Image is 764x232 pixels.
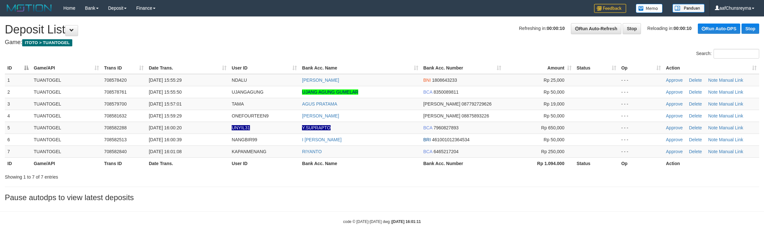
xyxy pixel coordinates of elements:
span: Refreshing in: [519,26,564,31]
a: Note [708,89,718,95]
strong: 00:00:10 [674,26,692,31]
a: Delete [689,125,702,130]
h4: Game: [5,39,759,46]
td: - - - [619,145,663,157]
td: - - - [619,86,663,98]
span: BCA [423,149,432,154]
label: Search: [696,49,759,59]
a: Delete [689,78,702,83]
span: BRI [423,137,431,142]
a: I [PERSON_NAME] [302,137,342,142]
a: Note [708,78,718,83]
th: Rp 1.094.000 [504,157,574,169]
h1: Deposit List [5,23,759,36]
strong: [DATE] 16:01:11 [392,219,421,224]
th: Game/API: activate to sort column ascending [31,62,102,74]
td: 5 [5,122,31,134]
span: Copy 8350089811 to clipboard [433,89,458,95]
input: Search: [714,49,759,59]
th: Status [574,157,619,169]
h3: Pause autodps to view latest deposits [5,193,759,202]
span: [DATE] 15:57:01 [149,101,182,107]
a: Stop [742,23,759,34]
span: 708581632 [104,113,127,118]
td: TUANTOGEL [31,86,102,98]
span: 708582840 [104,149,127,154]
th: Amount: activate to sort column ascending [504,62,574,74]
span: Rp 50,000 [544,113,564,118]
a: Y.SUPRAPTO [302,125,330,130]
img: Button%20Memo.svg [636,4,663,13]
a: Delete [689,89,702,95]
small: code © [DATE]-[DATE] dwg | [343,219,421,224]
a: Note [708,113,718,118]
a: Run Auto-Refresh [571,23,621,34]
span: NANGBIR99 [232,137,257,142]
span: Copy 087792729626 to clipboard [462,101,492,107]
span: 708579700 [104,101,127,107]
th: Game/API [31,157,102,169]
span: 708582288 [104,125,127,130]
a: Approve [666,149,683,154]
a: Stop [623,23,641,34]
th: ID: activate to sort column descending [5,62,31,74]
span: KAPANMENANG [232,149,266,154]
span: [DATE] 16:00:39 [149,137,182,142]
a: Approve [666,137,683,142]
span: Copy 1808643233 to clipboard [432,78,457,83]
a: Manual Link [719,113,743,118]
th: Bank Acc. Name [299,157,421,169]
span: BNI [423,78,431,83]
td: 2 [5,86,31,98]
th: Op [619,157,663,169]
a: Approve [666,101,683,107]
a: Manual Link [719,101,743,107]
a: AGUS PRATAMA [302,101,337,107]
td: - - - [619,74,663,86]
div: Showing 1 to 7 of 7 entries [5,171,314,180]
span: NDALU [232,78,247,83]
span: [DATE] 15:55:50 [149,89,182,95]
a: Note [708,137,718,142]
a: Delete [689,113,702,118]
a: UJANG AGUNG GUMELAR [302,89,358,95]
th: Status: activate to sort column ascending [574,62,619,74]
a: Manual Link [719,125,743,130]
span: BCA [423,89,432,95]
span: [DATE] 15:55:29 [149,78,182,83]
span: Nama rekening ada tanda titik/strip, harap diedit [232,125,250,130]
th: Trans ID: activate to sort column ascending [102,62,146,74]
span: Rp 50,000 [544,89,564,95]
span: Copy 461001012364534 to clipboard [432,137,470,142]
th: Bank Acc. Number [421,157,504,169]
a: [PERSON_NAME] [302,78,339,83]
th: Trans ID [102,157,146,169]
td: 6 [5,134,31,145]
img: MOTION_logo.png [5,3,54,13]
th: Bank Acc. Number: activate to sort column ascending [421,62,504,74]
a: Manual Link [719,89,743,95]
td: - - - [619,98,663,110]
td: - - - [619,134,663,145]
span: UJANGAGUNG [232,89,263,95]
span: [PERSON_NAME] [423,101,460,107]
span: [DATE] 16:00:20 [149,125,182,130]
span: 708578420 [104,78,127,83]
td: 4 [5,110,31,122]
a: Approve [666,89,683,95]
a: Manual Link [719,78,743,83]
td: - - - [619,122,663,134]
img: Feedback.jpg [594,4,626,13]
span: [PERSON_NAME] [423,113,460,118]
span: Copy 08875893226 to clipboard [462,113,489,118]
a: Approve [666,125,683,130]
a: Note [708,149,718,154]
img: panduan.png [672,4,705,13]
td: TUANTOGEL [31,98,102,110]
span: [DATE] 16:01:08 [149,149,182,154]
td: TUANTOGEL [31,134,102,145]
a: Manual Link [719,137,743,142]
span: ONEFOURTEEN9 [232,113,269,118]
td: - - - [619,110,663,122]
th: User ID: activate to sort column ascending [229,62,299,74]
